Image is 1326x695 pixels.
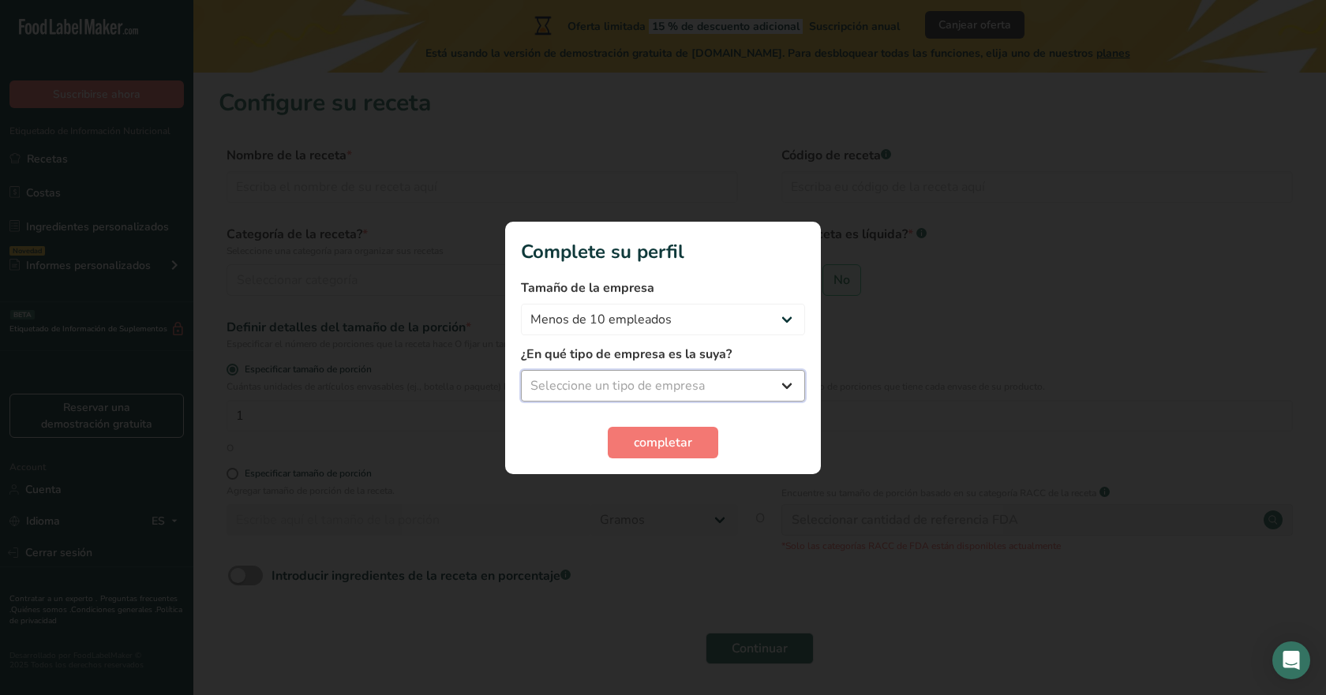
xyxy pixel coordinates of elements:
[634,433,692,452] span: completar
[521,278,805,297] label: Tamaño de la empresa
[608,427,718,458] button: completar
[1272,641,1310,679] div: Open Intercom Messenger
[521,237,805,266] h1: Complete su perfil
[521,345,805,364] label: ¿En qué tipo de empresa es la suya?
